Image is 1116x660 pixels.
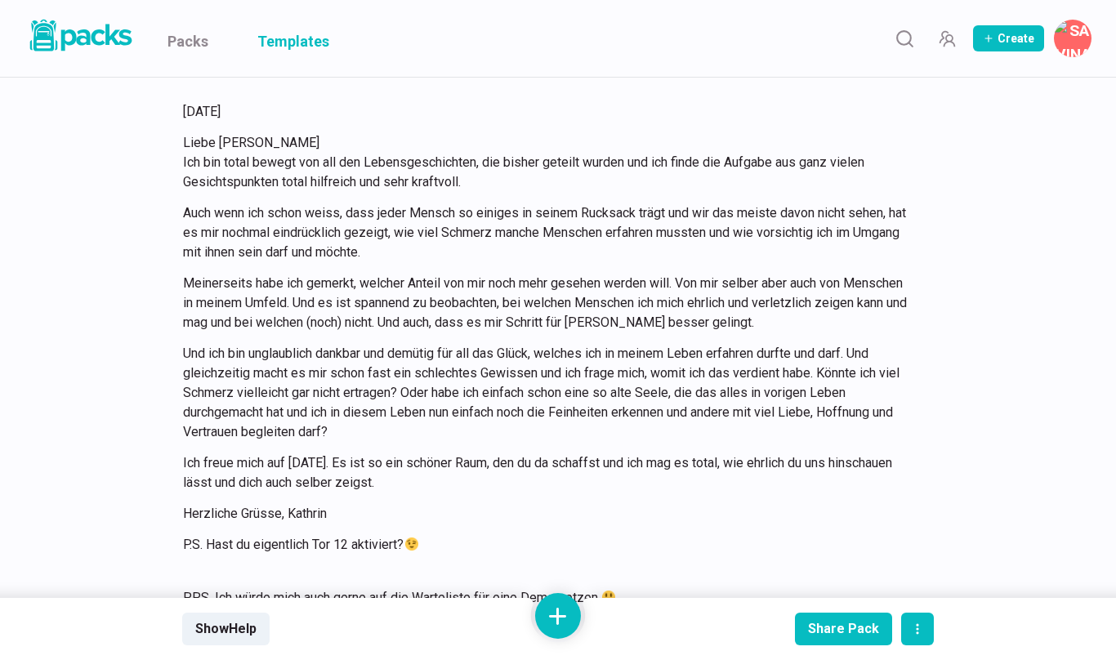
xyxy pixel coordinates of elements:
button: actions [901,613,934,645]
p: P.S. Hast du eigentlich Tor 12 aktiviert? [183,535,913,555]
div: Share Pack [808,621,879,636]
img: Packs logo [25,16,135,55]
button: Create Pack [973,25,1044,51]
button: Manage Team Invites [931,22,963,55]
p: Meinerseits habe ich gemerkt, welcher Anteil von mir noch mehr gesehen werden will. Von mir selbe... [183,274,913,332]
p: Und ich bin unglaublich dankbar und demütig für all das Glück, welches ich in meinem Leben erfahr... [183,344,913,442]
p: Liebe [PERSON_NAME] Ich bin total bewegt von all den Lebensgeschichten, die bisher geteilt wurden... [183,133,913,192]
button: Search [888,22,921,55]
button: Savina Tilmann [1054,20,1091,57]
p: P.P.S. Ich würde mich auch gerne auf die Warteliste für eine Demo setzen. [183,588,913,608]
img: 😉 [405,537,418,551]
button: ShowHelp [182,613,270,645]
button: Share Pack [795,613,892,645]
a: Packs logo [25,16,135,60]
p: Herzliche Grüsse, Kathrin [183,504,913,524]
p: [DATE] [183,102,913,122]
img: 😃 [602,591,615,604]
p: Ich freue mich auf [DATE]. Es ist so ein schöner Raum, den du da schaffst und ich mag es total, w... [183,453,913,493]
p: Auch wenn ich schon weiss, dass jeder Mensch so einiges in seinem Rucksack trägt und wir das meis... [183,203,913,262]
